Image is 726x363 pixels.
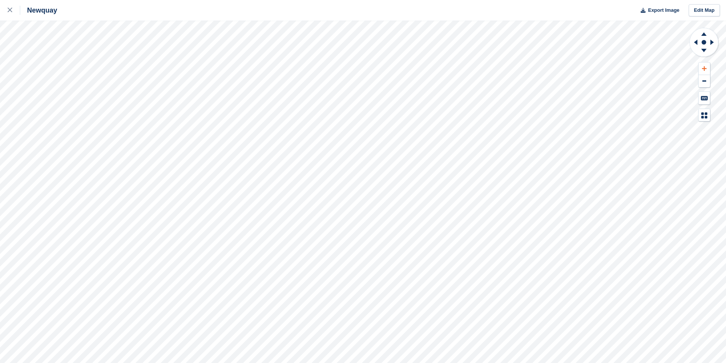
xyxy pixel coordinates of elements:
a: Edit Map [689,4,720,17]
button: Zoom In [699,62,710,75]
div: Newquay [20,6,57,15]
button: Zoom Out [699,75,710,88]
button: Export Image [636,4,680,17]
span: Export Image [648,6,679,14]
button: Map Legend [699,109,710,122]
button: Keyboard Shortcuts [699,92,710,104]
